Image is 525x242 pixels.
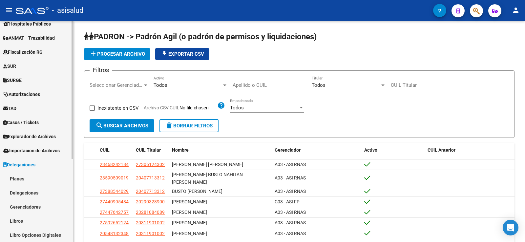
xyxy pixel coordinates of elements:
[275,162,306,167] span: A03 - ASI RNAS
[428,147,455,153] span: CUIL Anterior
[512,6,520,14] mat-icon: person
[165,121,173,129] mat-icon: delete
[3,147,60,154] span: Importación de Archivos
[275,220,306,225] span: A03 - ASI RNAS
[95,123,148,129] span: Buscar Archivos
[100,199,129,204] span: 27440995484
[136,162,165,167] span: 27306124302
[169,143,272,157] datatable-header-cell: Nombre
[172,172,243,185] span: [PERSON_NAME] BUSTO NAHITAN [PERSON_NAME]
[217,102,225,109] mat-icon: help
[84,32,317,41] span: PADRON -> Padrón Agil (o padrón de permisos y liquidaciones)
[95,121,103,129] mat-icon: search
[154,82,167,88] span: Todos
[275,210,306,215] span: A03 - ASI RNAS
[159,119,219,132] button: Borrar Filtros
[144,105,179,110] span: Archivo CSV CUIL
[136,175,165,180] span: 20407713312
[172,199,207,204] span: [PERSON_NAME]
[364,147,377,153] span: Activo
[97,104,139,112] span: Inexistente en CSV
[503,220,518,235] div: Open Intercom Messenger
[100,210,129,215] span: 27447642757
[136,147,161,153] span: CUIL Titular
[172,210,207,215] span: [PERSON_NAME]
[89,50,97,58] mat-icon: add
[5,6,13,14] mat-icon: menu
[160,50,168,58] mat-icon: file_download
[3,48,43,56] span: Fiscalización RG
[172,231,207,236] span: [PERSON_NAME]
[136,220,165,225] span: 20311901002
[275,147,301,153] span: Gerenciador
[272,143,362,157] datatable-header-cell: Gerenciador
[3,63,16,70] span: SUR
[100,220,129,225] span: 27592652124
[136,210,165,215] span: 23281084089
[52,3,83,18] span: - asisalud
[165,123,213,129] span: Borrar Filtros
[275,175,306,180] span: A03 - ASI RNAS
[3,77,22,84] span: SURGE
[275,199,300,204] span: C03 - ASI FP
[3,119,39,126] span: Casos / Tickets
[3,133,56,140] span: Explorador de Archivos
[179,105,217,111] input: Archivo CSV CUIL
[3,34,55,42] span: ANMAT - Trazabilidad
[160,51,204,57] span: Exportar CSV
[312,82,325,88] span: Todos
[84,48,150,60] button: Procesar archivo
[89,51,145,57] span: Procesar archivo
[3,20,51,28] span: Hospitales Públicos
[172,189,222,194] span: BUSTO [PERSON_NAME]
[90,119,154,132] button: Buscar Archivos
[3,105,16,112] span: TAD
[172,147,189,153] span: Nombre
[425,143,514,157] datatable-header-cell: CUIL Anterior
[275,189,306,194] span: A03 - ASI RNAS
[362,143,425,157] datatable-header-cell: Activo
[275,231,306,236] span: A03 - ASI RNAS
[133,143,169,157] datatable-header-cell: CUIL Titular
[100,231,129,236] span: 20548132348
[136,231,165,236] span: 20311901002
[155,48,209,60] button: Exportar CSV
[100,189,129,194] span: 27388544029
[90,65,112,75] h3: Filtros
[3,91,40,98] span: Autorizaciones
[136,199,165,204] span: 20290328900
[136,189,165,194] span: 20407713312
[100,162,129,167] span: 23468242184
[172,162,243,167] span: [PERSON_NAME] [PERSON_NAME]
[100,175,129,180] span: 23590509019
[3,161,35,168] span: Delegaciones
[97,143,133,157] datatable-header-cell: CUIL
[90,82,143,88] span: Seleccionar Gerenciador
[172,220,207,225] span: [PERSON_NAME]
[100,147,110,153] span: CUIL
[230,105,244,111] span: Todos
